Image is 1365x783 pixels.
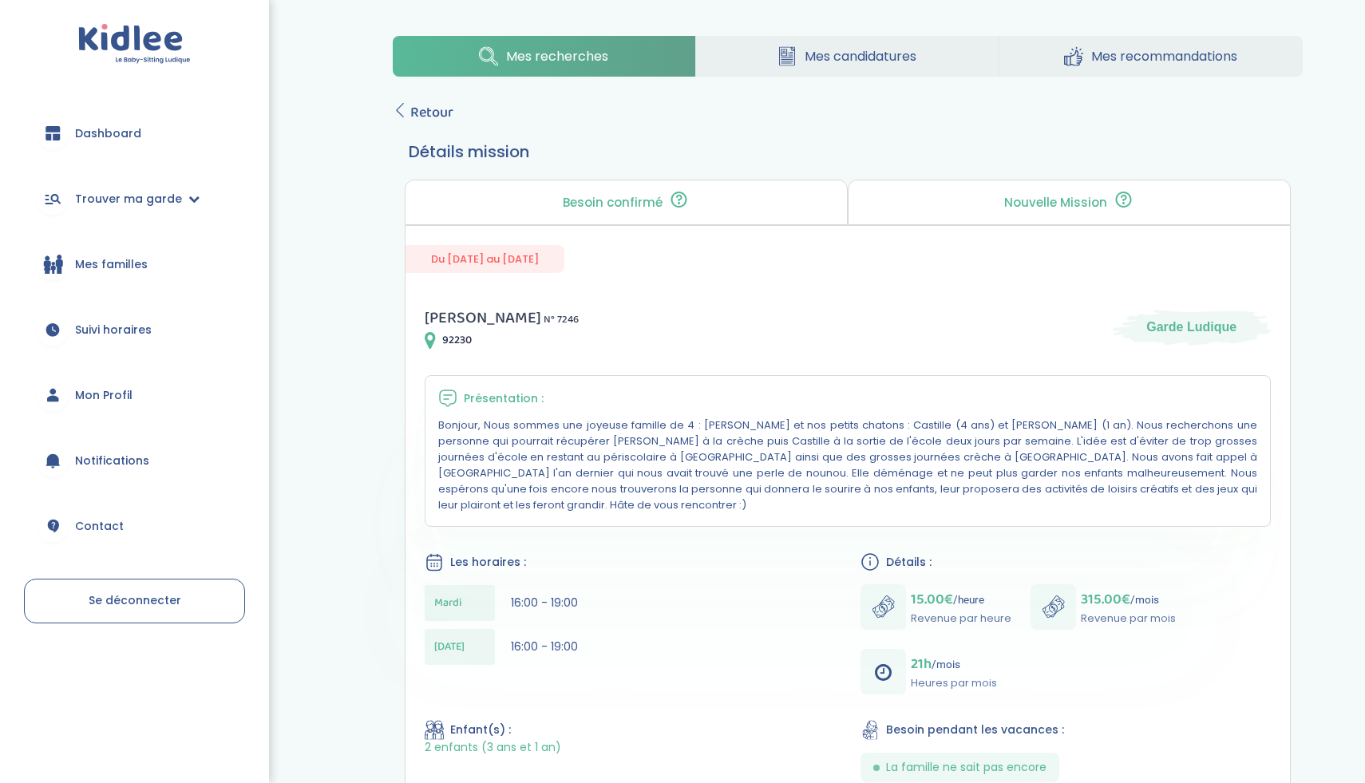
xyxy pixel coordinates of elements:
p: /mois [911,653,997,675]
a: Mes familles [24,235,245,293]
span: 92230 [442,332,472,349]
span: 315.00€ [1081,588,1130,611]
span: 16:00 - 19:00 [511,639,578,654]
span: Se déconnecter [89,592,181,608]
p: Bonjour, Nous sommes une joyeuse famille de 4 : [PERSON_NAME] et nos petits chatons : Castille (4... [438,417,1257,513]
span: Mardi [434,595,462,611]
a: Notifications [24,432,245,489]
span: Garde Ludique [1146,318,1236,336]
h3: Détails mission [409,140,1287,164]
p: Nouvelle Mission [1004,196,1107,209]
a: Dashboard [24,105,245,162]
span: Notifications [75,453,149,469]
span: Détails : [886,554,932,571]
img: logo.svg [78,24,191,65]
a: Contact [24,497,245,555]
p: Besoin confirmé [563,196,663,209]
span: Contact [75,518,124,535]
span: 16:00 - 19:00 [511,595,578,611]
a: Retour [393,101,453,124]
span: [PERSON_NAME] [425,305,541,330]
a: Se déconnecter [24,579,245,623]
span: Besoin pendant les vacances : [886,722,1064,738]
span: La famille ne sait pas encore [886,759,1046,776]
p: Revenue par heure [911,611,1011,627]
a: Mon Profil [24,366,245,424]
span: Les horaires : [450,554,526,571]
span: [DATE] [434,639,465,655]
span: Mes recommandations [1091,46,1237,66]
span: Retour [410,101,453,124]
span: N° 7246 [544,311,579,328]
span: Suivi horaires [75,322,152,338]
p: /heure [911,588,1011,611]
span: 15.00€ [911,588,953,611]
span: Trouver ma garde [75,191,182,208]
span: 2 enfants (3 ans et 1 an) [425,740,561,755]
p: /mois [1081,588,1176,611]
span: Mes recherches [506,46,608,66]
p: Heures par mois [911,675,997,691]
span: Présentation : [464,390,544,407]
a: Mes recherches [393,36,695,77]
a: Trouver ma garde [24,170,245,227]
span: Mes candidatures [805,46,916,66]
span: Dashboard [75,125,141,142]
span: Mon Profil [75,387,133,404]
span: Enfant(s) : [450,722,511,738]
span: Du [DATE] au [DATE] [406,245,564,273]
a: Mes candidatures [696,36,999,77]
a: Mes recommandations [999,36,1303,77]
span: Mes familles [75,256,148,273]
a: Suivi horaires [24,301,245,358]
span: 21h [911,653,932,675]
p: Revenue par mois [1081,611,1176,627]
